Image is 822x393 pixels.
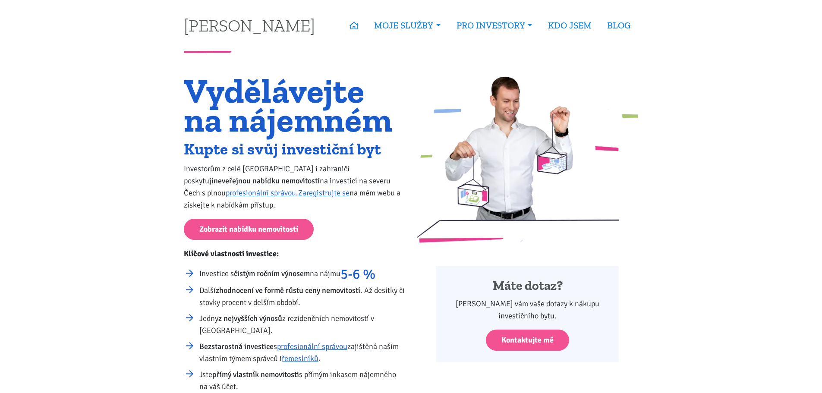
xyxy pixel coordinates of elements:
a: Kontaktujte mě [486,330,569,351]
h2: Kupte si svůj investiční byt [184,142,405,156]
p: Investorům z celé [GEOGRAPHIC_DATA] i zahraničí poskytuji na investici na severu Čech s plnou . n... [184,163,405,211]
h4: Máte dotaz? [448,278,607,294]
a: PRO INVESTORY [449,16,540,35]
strong: přímý vlastník nemovitosti [212,370,299,379]
p: [PERSON_NAME] vám vaše dotazy k nákupu investičního bytu. [448,298,607,322]
h1: Vydělávejte na nájemném [184,76,405,134]
li: Další . Až desítky či stovky procent v delším období. [199,284,405,308]
a: Zaregistrujte se [298,188,350,198]
strong: čistým ročním výnosem [234,269,310,278]
a: profesionální správou [277,342,347,351]
a: Zobrazit nabídku nemovitostí [184,219,314,240]
strong: 5-6 % [340,266,375,283]
a: MOJE SLUŽBY [366,16,448,35]
li: Investice s na nájmu [199,267,405,280]
li: s zajištěná naším vlastním týmem správců i . [199,340,405,365]
a: profesionální správou [226,188,296,198]
a: KDO JSEM [540,16,599,35]
strong: Bezstarostná investice [199,342,274,351]
a: BLOG [599,16,638,35]
li: Jedny z rezidenčních nemovitostí v [GEOGRAPHIC_DATA]. [199,312,405,336]
strong: zhodnocení ve formě růstu ceny nemovitostí [216,286,360,295]
strong: z nejvyšších výnosů [218,314,282,323]
p: Klíčové vlastnosti investice: [184,248,405,260]
a: [PERSON_NAME] [184,17,315,34]
strong: neveřejnou nabídku nemovitostí [214,176,320,185]
li: Jste s přímým inkasem nájemného na váš účet. [199,368,405,393]
a: řemeslníků [282,354,318,363]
